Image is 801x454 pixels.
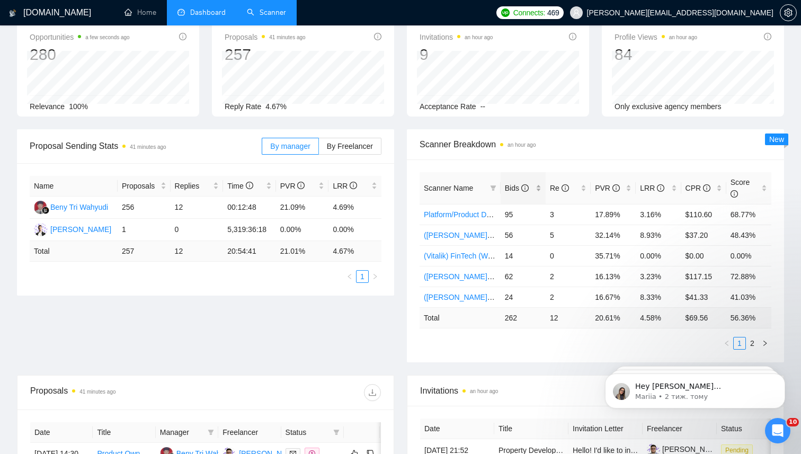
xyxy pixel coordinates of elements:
[780,8,797,17] a: setting
[762,340,768,346] span: right
[480,102,485,111] span: --
[177,8,185,16] span: dashboard
[46,41,183,50] p: Message from Mariia, sent 2 тиж. тому
[681,245,726,266] td: $0.00
[720,337,733,350] button: left
[30,422,93,443] th: Date
[505,184,529,192] span: Bids
[343,270,356,283] li: Previous Page
[643,419,717,439] th: Freelancer
[550,184,569,192] span: Re
[465,34,493,40] time: an hour ago
[731,190,738,198] span: info-circle
[724,340,730,346] span: left
[297,182,305,189] span: info-circle
[30,139,262,153] span: Proposal Sending Stats
[328,219,381,241] td: 0.00%
[591,287,636,307] td: 16.67%
[640,184,664,192] span: LRR
[547,7,559,19] span: 469
[501,8,510,17] img: upwork-logo.png
[591,225,636,245] td: 32.14%
[424,184,473,192] span: Scanner Name
[171,197,224,219] td: 12
[93,422,155,443] th: Title
[731,178,750,198] span: Score
[171,176,224,197] th: Replies
[420,384,771,397] span: Invitations
[470,388,498,394] time: an hour ago
[350,182,357,189] span: info-circle
[780,4,797,21] button: setting
[369,270,381,283] button: right
[30,241,118,262] td: Total
[501,266,546,287] td: 62
[636,204,681,225] td: 3.16%
[124,8,156,17] a: homeHome
[420,31,493,43] span: Invitations
[118,219,171,241] td: 1
[420,44,493,65] div: 9
[69,102,88,111] span: 100%
[420,419,494,439] th: Date
[686,184,710,192] span: CPR
[420,102,476,111] span: Acceptance Rate
[30,384,206,401] div: Proposals
[636,225,681,245] td: 8.93%
[681,307,726,328] td: $ 69.56
[759,337,771,350] button: right
[331,424,342,440] span: filter
[424,210,675,219] a: Platform/Product Development (Чисто продкты) (после обновы профилей)
[225,31,306,43] span: Proposals
[636,245,681,266] td: 0.00%
[171,241,224,262] td: 12
[494,419,568,439] th: Title
[546,245,591,266] td: 0
[30,31,130,43] span: Opportunities
[50,224,111,235] div: [PERSON_NAME]
[130,144,166,150] time: 41 minutes ago
[424,252,499,260] a: (Vitalik) FinTech (Web)
[521,184,529,192] span: info-circle
[759,337,771,350] li: Next Page
[364,384,381,401] button: download
[34,202,108,211] a: BTBeny Tri Wahyudi
[118,241,171,262] td: 257
[726,266,771,287] td: 72.88%
[546,266,591,287] td: 2
[703,184,710,192] span: info-circle
[179,33,186,40] span: info-circle
[333,429,340,435] span: filter
[769,135,784,144] span: New
[615,102,722,111] span: Only exclusive agency members
[513,7,545,19] span: Connects:
[746,337,758,349] a: 2
[501,307,546,328] td: 262
[30,176,118,197] th: Name
[364,388,380,397] span: download
[286,426,329,438] span: Status
[726,225,771,245] td: 48.43%
[30,44,130,65] div: 280
[562,184,569,192] span: info-circle
[546,287,591,307] td: 2
[787,418,799,426] span: 10
[223,197,276,219] td: 00:12:48
[488,180,499,196] span: filter
[508,142,536,148] time: an hour ago
[276,219,329,241] td: 0.00%
[595,184,620,192] span: PVR
[764,33,771,40] span: info-circle
[546,307,591,328] td: 12
[615,31,697,43] span: Profile Views
[369,270,381,283] li: Next Page
[34,225,111,233] a: OC[PERSON_NAME]
[612,184,620,192] span: info-circle
[227,182,253,190] span: Time
[118,176,171,197] th: Proposals
[30,102,65,111] span: Relevance
[346,273,353,280] span: left
[357,271,368,282] a: 1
